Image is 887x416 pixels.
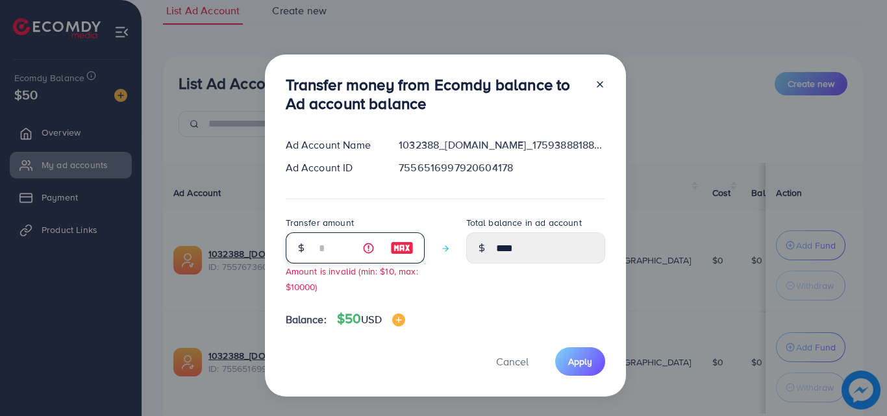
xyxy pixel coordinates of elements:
label: Transfer amount [286,216,354,229]
span: Apply [568,355,592,368]
div: Ad Account Name [275,138,389,153]
span: Cancel [496,354,529,369]
h4: $50 [337,311,405,327]
img: image [390,240,414,256]
label: Total balance in ad account [466,216,582,229]
button: Cancel [480,347,545,375]
div: 7556516997920604178 [388,160,615,175]
img: image [392,313,405,326]
span: Balance: [286,312,327,327]
span: USD [361,312,381,326]
small: Amount is invalid (min: $10, max: $10000) [286,265,418,292]
h3: Transfer money from Ecomdy balance to Ad account balance [286,75,584,113]
div: Ad Account ID [275,160,389,175]
div: 1032388_[DOMAIN_NAME]_1759388818810 [388,138,615,153]
button: Apply [555,347,605,375]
